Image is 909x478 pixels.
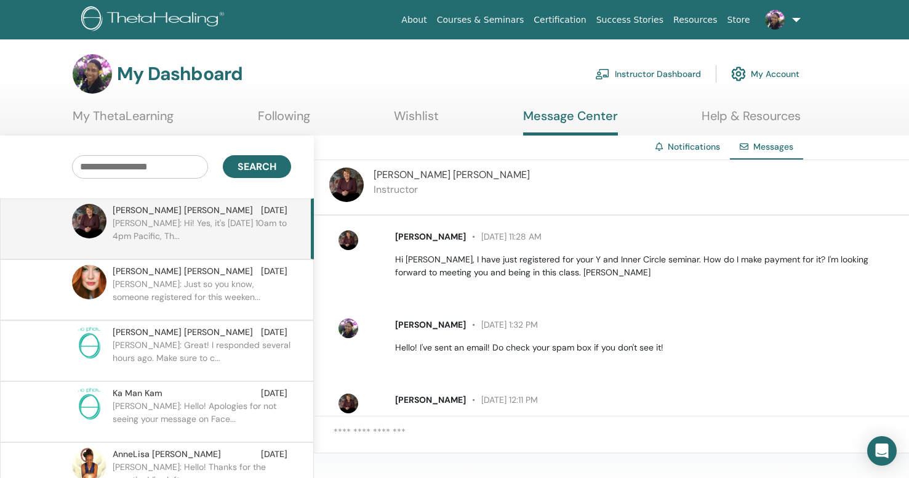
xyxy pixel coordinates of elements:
a: About [396,9,431,31]
span: [PERSON_NAME] [PERSON_NAME] [113,204,253,217]
img: default.jpg [72,265,106,299]
a: Wishlist [394,108,439,132]
p: Instructor [374,182,530,197]
a: Success Stories [591,9,668,31]
span: [DATE] [261,387,287,400]
a: Instructor Dashboard [595,60,701,87]
img: no-photo.png [72,326,106,360]
p: [PERSON_NAME]: Hello! Apologies for not seeing your message on Face... [113,400,291,437]
img: default.jpg [73,54,112,94]
a: Resources [668,9,723,31]
p: Hello! I've sent an email! Do check your spam box if you don't see it! [395,341,895,354]
img: default.jpg [72,204,106,238]
span: [PERSON_NAME] [395,231,466,242]
span: [DATE] [261,204,287,217]
p: Hi [PERSON_NAME], I have just registered for your Y and Inner Circle seminar. How do I make payme... [395,253,895,279]
span: Messages [753,141,793,152]
span: [DATE] [261,448,287,461]
span: [DATE] 11:28 AM [466,231,542,242]
a: Notifications [668,141,720,152]
span: [DATE] [261,265,287,278]
img: default.jpg [329,168,364,202]
span: [PERSON_NAME] [PERSON_NAME] [113,265,253,278]
span: Search [238,160,276,173]
button: Search [223,155,291,178]
h3: My Dashboard [117,63,242,85]
img: logo.png [81,6,228,34]
a: Courses & Seminars [432,9,529,31]
span: [PERSON_NAME] [PERSON_NAME] [113,326,253,339]
span: [DATE] 12:11 PM [466,394,538,405]
span: [DATE] [261,326,287,339]
img: cog.svg [731,63,746,84]
a: Help & Resources [702,108,801,132]
img: default.jpg [765,10,785,30]
img: chalkboard-teacher.svg [595,68,610,79]
a: Certification [529,9,591,31]
div: Open Intercom Messenger [867,436,897,466]
img: no-photo.png [72,387,106,421]
img: default.jpg [338,318,358,338]
span: Ka Man Kam [113,387,162,400]
img: default.jpg [338,394,358,413]
a: My ThetaLearning [73,108,174,132]
img: default.jpg [338,230,358,250]
p: [PERSON_NAME]: Great! I responded several hours ago. Make sure to c... [113,339,291,376]
span: [PERSON_NAME] [395,319,466,330]
a: Store [723,9,755,31]
span: [PERSON_NAME] [395,394,466,405]
a: Message Center [523,108,618,136]
span: [DATE] 1:32 PM [466,319,538,330]
span: AnneLisa [PERSON_NAME] [113,448,221,461]
span: [PERSON_NAME] [PERSON_NAME] [374,168,530,181]
p: [PERSON_NAME]: Hi! Yes, it's [DATE] 10am to 4pm Pacific, Th... [113,217,291,254]
a: My Account [731,60,799,87]
p: [PERSON_NAME]: Just so you know, someone registered for this weeken... [113,278,291,315]
a: Following [258,108,310,132]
